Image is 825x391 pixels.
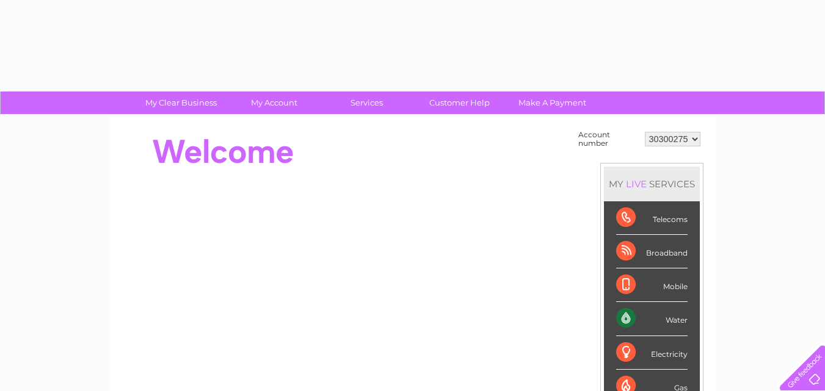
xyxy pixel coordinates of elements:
[604,167,700,201] div: MY SERVICES
[616,268,688,302] div: Mobile
[616,235,688,268] div: Broadband
[616,201,688,235] div: Telecoms
[316,91,417,114] a: Services
[575,127,642,151] td: Account number
[224,91,324,114] a: My Account
[616,302,688,335] div: Water
[131,91,231,114] a: My Clear Business
[409,91,510,114] a: Customer Help
[623,178,649,190] div: LIVE
[616,336,688,370] div: Electricity
[502,91,603,114] a: Make A Payment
